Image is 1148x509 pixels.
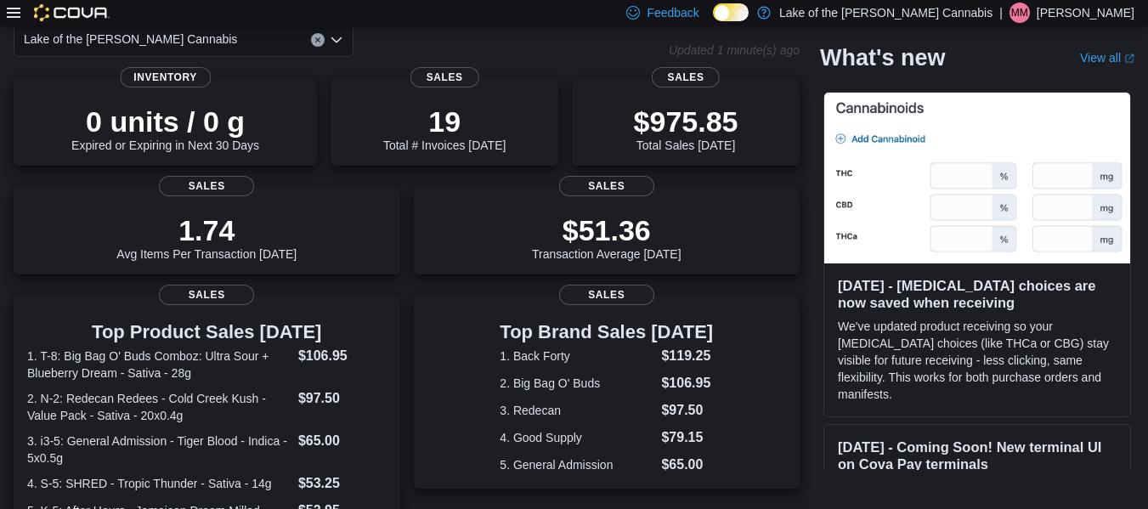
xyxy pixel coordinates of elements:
dt: 2. Big Bag O' Buds [500,375,654,392]
dt: 3. i3-5: General Admission - Tiger Blood - Indica - 5x0.5g [27,433,291,467]
p: | [999,3,1003,23]
dt: 5. General Admission [500,456,654,473]
dd: $65.00 [661,455,713,475]
span: Feedback [647,4,698,21]
h2: What's new [820,44,945,71]
div: Transaction Average [DATE] [532,213,681,261]
div: Matt McNally [1009,3,1030,23]
p: 19 [383,105,506,139]
span: Sales [159,285,254,305]
span: Sales [159,176,254,196]
a: View allExternal link [1080,51,1134,65]
h3: Top Product Sales [DATE] [27,322,387,342]
img: Cova [34,4,110,21]
button: Clear input [311,33,325,47]
span: Dark Mode [713,21,714,22]
div: Avg Items Per Transaction [DATE] [116,213,297,261]
div: Expired or Expiring in Next 30 Days [71,105,259,152]
span: Inventory [120,67,211,88]
span: Lake of the [PERSON_NAME] Cannabis [24,29,237,49]
dt: 3. Redecan [500,402,654,419]
dd: $65.00 [298,431,387,451]
input: Dark Mode [713,3,749,21]
p: We've updated product receiving so your [MEDICAL_DATA] choices (like THCa or CBG) stay visible fo... [838,318,1117,403]
h3: [DATE] - Coming Soon! New terminal UI on Cova Pay terminals [838,438,1117,472]
div: Total Sales [DATE] [634,105,738,152]
span: MM [1011,3,1028,23]
p: Updated 1 minute(s) ago [669,43,800,57]
dt: 4. S-5: SHRED - Tropic Thunder - Sativa - 14g [27,475,291,492]
dd: $119.25 [661,346,713,366]
p: $51.36 [532,213,681,247]
dt: 1. T-8: Big Bag O' Buds Comboz: Ultra Sour + Blueberry Dream - Sativa - 28g [27,348,291,382]
dd: $53.25 [298,473,387,494]
p: Lake of the [PERSON_NAME] Cannabis [779,3,992,23]
p: [PERSON_NAME] [1037,3,1134,23]
h3: Top Brand Sales [DATE] [500,322,713,342]
dd: $97.50 [661,400,713,421]
dt: 1. Back Forty [500,348,654,365]
button: Open list of options [330,33,343,47]
dd: $106.95 [661,373,713,393]
span: Sales [559,285,654,305]
h3: [DATE] - [MEDICAL_DATA] choices are now saved when receiving [838,277,1117,311]
span: Sales [410,67,478,88]
dt: 4. Good Supply [500,429,654,446]
p: $975.85 [634,105,738,139]
dd: $97.50 [298,388,387,409]
div: Total # Invoices [DATE] [383,105,506,152]
span: Sales [652,67,720,88]
dd: $106.95 [298,346,387,366]
dd: $79.15 [661,427,713,448]
svg: External link [1124,54,1134,64]
p: 0 units / 0 g [71,105,259,139]
span: Sales [559,176,654,196]
p: 1.74 [116,213,297,247]
dt: 2. N-2: Redecan Redees - Cold Creek Kush - Value Pack - Sativa - 20x0.4g [27,390,291,424]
